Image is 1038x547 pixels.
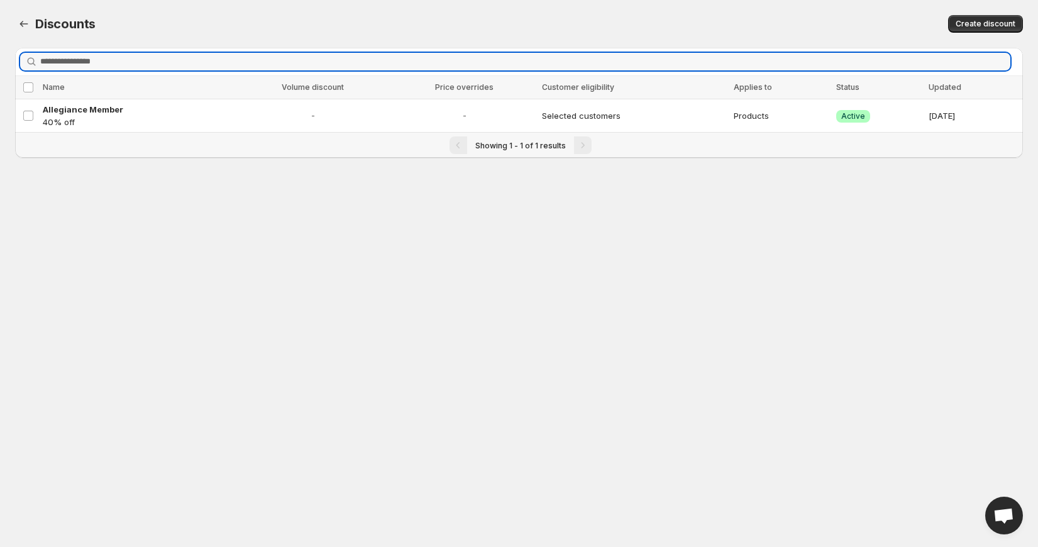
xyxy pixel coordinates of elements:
span: Applies to [734,82,772,92]
span: - [395,109,534,122]
a: Allegiance Member [43,103,231,116]
td: [DATE] [925,99,1023,133]
td: Selected customers [538,99,730,133]
td: Products [730,99,832,133]
span: Name [43,82,65,92]
span: Price overrides [435,82,494,92]
span: Showing 1 - 1 of 1 results [475,141,566,150]
nav: Pagination [15,132,1023,158]
button: Back to dashboard [15,15,33,33]
span: Discounts [35,16,96,31]
span: Volume discount [282,82,344,92]
button: Create discount [948,15,1023,33]
span: Create discount [956,19,1015,29]
p: 40% off [43,116,231,128]
span: Updated [929,82,961,92]
span: Status [836,82,859,92]
a: Open chat [985,497,1023,534]
span: Customer eligibility [542,82,614,92]
span: Active [841,111,865,121]
span: Allegiance Member [43,104,123,114]
span: - [239,109,387,122]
